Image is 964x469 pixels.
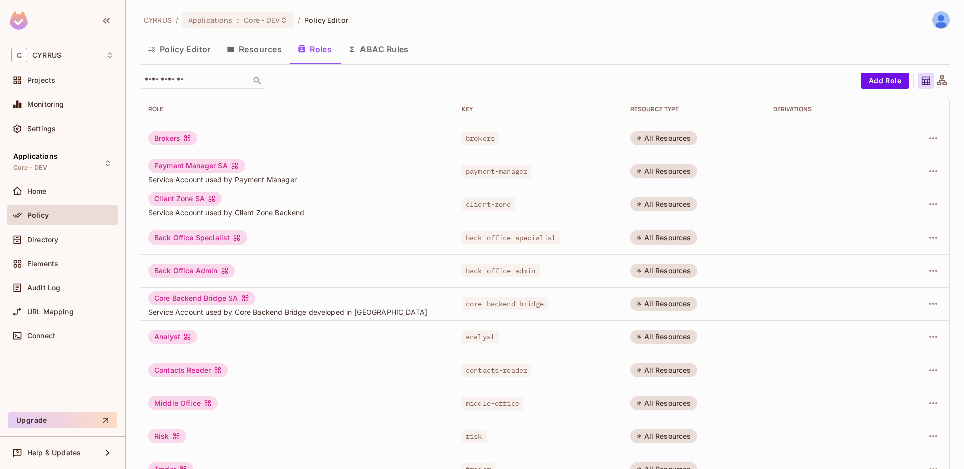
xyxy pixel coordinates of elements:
[304,15,348,25] span: Policy Editor
[148,105,446,113] div: Role
[148,363,228,377] div: Contacts Reader
[148,330,197,344] div: Analyst
[630,330,697,344] div: All Resources
[148,192,222,206] div: Client Zone SA
[630,230,697,245] div: All Resources
[462,330,499,343] span: analyst
[148,159,245,173] div: Payment Manager SA
[340,37,417,62] button: ABAC Rules
[773,105,887,113] div: Derivations
[32,51,61,59] span: Workspace: CYRRUS
[27,308,74,316] span: URL Mapping
[144,15,172,25] span: the active workspace
[148,175,446,184] span: Service Account used by Payment Manager
[630,264,697,278] div: All Resources
[462,364,531,377] span: contacts-reader
[148,307,446,317] span: Service Account used by Core Backend Bridge developed in [GEOGRAPHIC_DATA]
[462,231,560,244] span: back-office-specialist
[630,131,697,145] div: All Resources
[27,236,58,244] span: Directory
[8,412,117,428] button: Upgrade
[27,211,49,219] span: Policy
[140,37,219,62] button: Policy Editor
[148,230,247,245] div: Back Office Specialist
[462,198,515,211] span: client-zone
[236,16,240,24] span: :
[176,15,178,25] li: /
[290,37,340,62] button: Roles
[27,100,64,108] span: Monitoring
[27,76,55,84] span: Projects
[861,73,909,89] button: Add Role
[462,105,614,113] div: Key
[630,164,697,178] div: All Resources
[148,264,235,278] div: Back Office Admin
[148,429,186,443] div: Risk
[27,187,47,195] span: Home
[630,297,697,311] div: All Resources
[148,396,218,410] div: Middle Office
[11,48,27,62] span: C
[462,165,531,178] span: payment-manager
[13,152,58,160] span: Applications
[148,291,255,305] div: Core Backend Bridge SA
[188,15,233,25] span: Applications
[10,11,28,30] img: SReyMgAAAABJRU5ErkJggg==
[462,430,487,443] span: risk
[462,132,499,145] span: brokers
[630,197,697,211] div: All Resources
[630,396,697,410] div: All Resources
[27,284,60,292] span: Audit Log
[148,208,446,217] span: Service Account used by Client Zone Backend
[27,125,56,133] span: Settings
[27,260,58,268] span: Elements
[462,264,540,277] span: back-office-admin
[630,363,697,377] div: All Resources
[219,37,290,62] button: Resources
[13,164,48,172] span: Core - DEV
[27,332,55,340] span: Connect
[630,429,697,443] div: All Resources
[148,131,197,145] div: Brokers
[462,397,523,410] span: middle-office
[933,12,949,28] img: Antonín Lavička
[462,297,548,310] span: core-backend-bridge
[298,15,300,25] li: /
[244,15,280,25] span: Core - DEV
[630,105,757,113] div: RESOURCE TYPE
[27,449,81,457] span: Help & Updates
